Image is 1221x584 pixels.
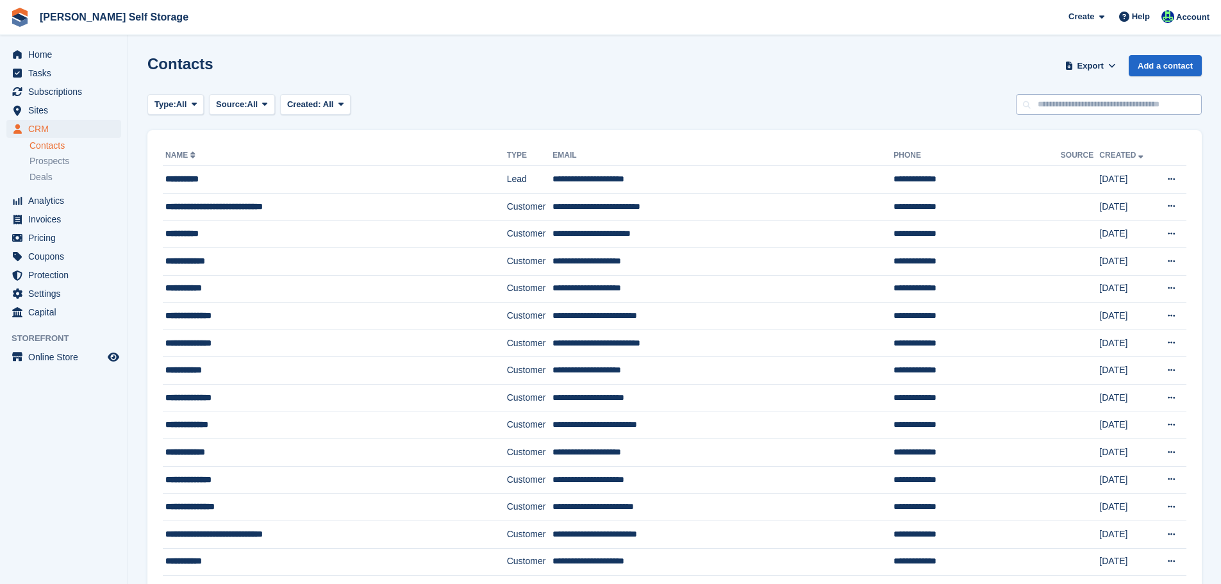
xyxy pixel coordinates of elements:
[1099,330,1154,357] td: [DATE]
[1099,384,1154,412] td: [DATE]
[247,98,258,111] span: All
[147,94,204,115] button: Type: All
[507,548,553,576] td: Customer
[507,439,553,467] td: Customer
[1099,548,1154,576] td: [DATE]
[893,146,1060,166] th: Phone
[6,285,121,303] a: menu
[28,303,105,321] span: Capital
[29,140,121,152] a: Contacts
[28,46,105,63] span: Home
[1068,10,1094,23] span: Create
[323,99,334,109] span: All
[28,101,105,119] span: Sites
[176,98,187,111] span: All
[507,330,553,357] td: Customer
[6,120,121,138] a: menu
[147,55,213,72] h1: Contacts
[1099,151,1146,160] a: Created
[6,266,121,284] a: menu
[209,94,275,115] button: Source: All
[1099,193,1154,221] td: [DATE]
[507,384,553,412] td: Customer
[106,349,121,365] a: Preview store
[507,193,553,221] td: Customer
[28,83,105,101] span: Subscriptions
[165,151,198,160] a: Name
[28,247,105,265] span: Coupons
[1176,11,1209,24] span: Account
[1099,275,1154,303] td: [DATE]
[6,46,121,63] a: menu
[1099,303,1154,330] td: [DATE]
[28,64,105,82] span: Tasks
[507,357,553,385] td: Customer
[6,229,121,247] a: menu
[6,192,121,210] a: menu
[12,332,128,345] span: Storefront
[28,285,105,303] span: Settings
[1077,60,1104,72] span: Export
[1099,357,1154,385] td: [DATE]
[6,348,121,366] a: menu
[1062,55,1118,76] button: Export
[507,146,553,166] th: Type
[507,466,553,494] td: Customer
[1132,10,1150,23] span: Help
[507,247,553,275] td: Customer
[1099,466,1154,494] td: [DATE]
[507,303,553,330] td: Customer
[6,247,121,265] a: menu
[29,155,69,167] span: Prospects
[1161,10,1174,23] img: Jenna Pearcy
[1099,439,1154,467] td: [DATE]
[552,146,893,166] th: Email
[1061,146,1100,166] th: Source
[507,521,553,548] td: Customer
[29,171,121,184] a: Deals
[28,266,105,284] span: Protection
[1099,521,1154,548] td: [DATE]
[1099,412,1154,439] td: [DATE]
[28,348,105,366] span: Online Store
[29,171,53,183] span: Deals
[10,8,29,27] img: stora-icon-8386f47178a22dfd0bd8f6a31ec36ba5ce8667c1dd55bd0f319d3a0aa187defe.svg
[507,221,553,248] td: Customer
[6,101,121,119] a: menu
[6,83,121,101] a: menu
[35,6,194,28] a: [PERSON_NAME] Self Storage
[28,210,105,228] span: Invoices
[507,275,553,303] td: Customer
[1099,494,1154,521] td: [DATE]
[28,120,105,138] span: CRM
[287,99,321,109] span: Created:
[6,303,121,321] a: menu
[154,98,176,111] span: Type:
[216,98,247,111] span: Source:
[1099,221,1154,248] td: [DATE]
[507,494,553,521] td: Customer
[507,412,553,439] td: Customer
[1099,166,1154,194] td: [DATE]
[1129,55,1202,76] a: Add a contact
[29,154,121,168] a: Prospects
[6,210,121,228] a: menu
[1099,247,1154,275] td: [DATE]
[507,166,553,194] td: Lead
[6,64,121,82] a: menu
[28,229,105,247] span: Pricing
[28,192,105,210] span: Analytics
[280,94,351,115] button: Created: All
